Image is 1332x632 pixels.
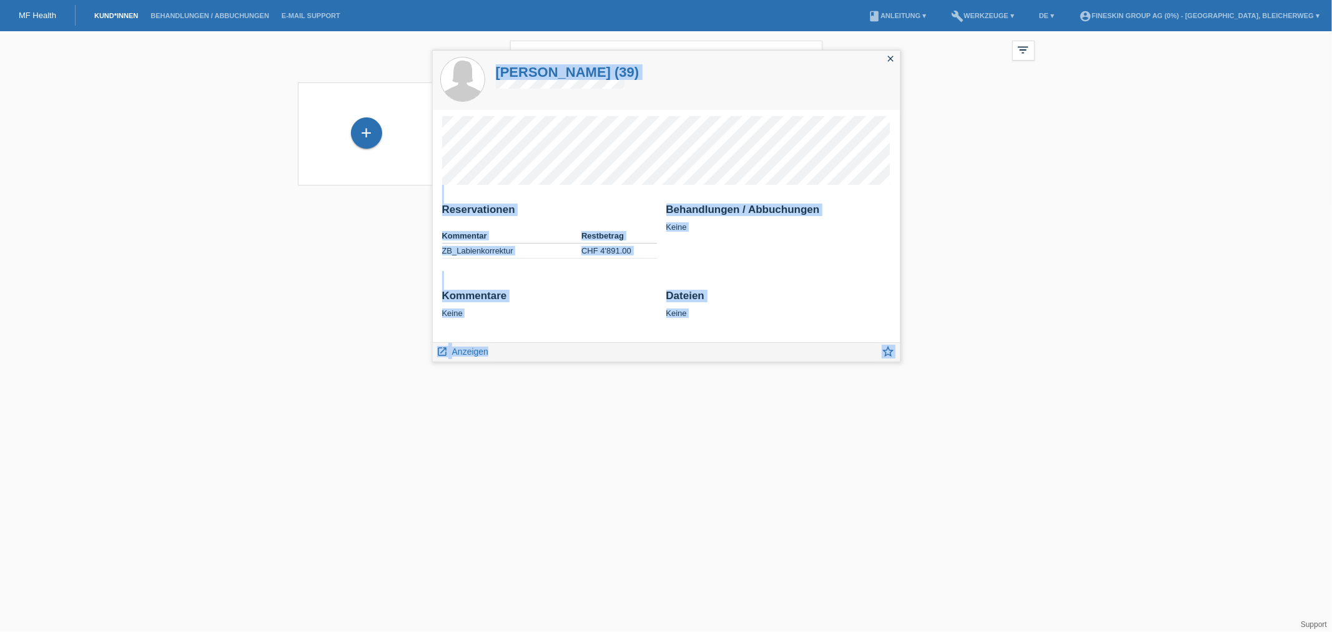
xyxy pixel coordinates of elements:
[1073,12,1326,19] a: account_circleFineSkin Group AG (0%) - [GEOGRAPHIC_DATA], Bleicherweg ▾
[1301,620,1327,629] a: Support
[437,343,489,358] a: launch Anzeigen
[452,347,488,357] span: Anzeigen
[19,11,56,20] a: MF Health
[951,10,964,22] i: build
[510,41,822,70] input: Suche...
[581,244,656,259] td: CHF 4'891.00
[801,47,816,62] i: close
[442,290,657,318] div: Keine
[1033,12,1060,19] a: DE ▾
[581,229,656,244] th: Restbetrag
[144,12,275,19] a: Behandlungen / Abbuchungen
[886,54,896,64] i: close
[666,290,890,318] div: Keine
[442,204,657,222] h2: Reservationen
[442,290,657,309] h2: Kommentare
[442,244,582,259] td: ZB_Labienkorrektur
[945,12,1020,19] a: buildWerkzeuge ▾
[275,12,347,19] a: E-Mail Support
[352,122,382,144] div: Kund*in hinzufügen
[1079,10,1092,22] i: account_circle
[442,229,582,244] th: Kommentar
[882,346,895,362] a: star_border
[666,204,890,232] div: Keine
[1017,43,1030,57] i: filter_list
[882,345,895,358] i: star_border
[868,10,881,22] i: book
[862,12,932,19] a: bookAnleitung ▾
[88,12,144,19] a: Kund*innen
[666,204,890,222] h2: Behandlungen / Abbuchungen
[666,290,890,309] h2: Dateien
[437,346,448,357] i: launch
[496,64,639,80] a: [PERSON_NAME] (39)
